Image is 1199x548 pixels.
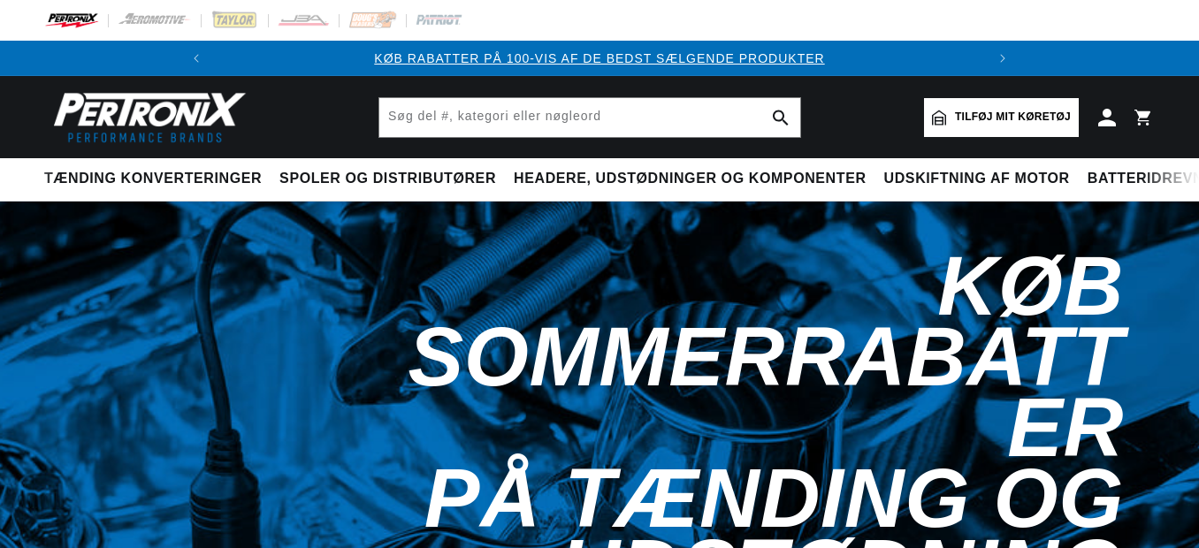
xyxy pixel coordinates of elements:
[279,170,496,188] span: Spoler og distributører
[214,49,985,68] div: 1 af 2
[271,158,505,200] summary: Spoler og distributører
[379,98,800,137] input: Søg del #, kategori eller nøgleord
[505,158,875,200] summary: Headere, udstødninger og komponenter
[761,98,800,137] button: Knappen Søg
[179,41,214,76] button: Oversættelse mangler: en.sections.announcements.previous_announcement
[955,109,1071,126] span: Tilføj mit køretøj
[924,98,1079,137] a: Tilføj mit køretøj
[44,87,248,148] img: Pertronix
[884,170,1070,188] span: Udskiftning af motor
[985,41,1020,76] button: Oversættelse mangler: en.sections.announcements.next_announcement
[44,158,271,200] summary: Tænding konverteringer
[214,49,985,68] div: Bekendtgørelse
[875,158,1079,200] summary: Udskiftning af motor
[44,170,262,188] span: Tænding konverteringer
[514,170,867,188] span: Headere, udstødninger og komponenter
[374,51,824,65] a: KØB RABATTER PÅ 100-VIS AF DE BEDST SÆLGENDE PRODUKTER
